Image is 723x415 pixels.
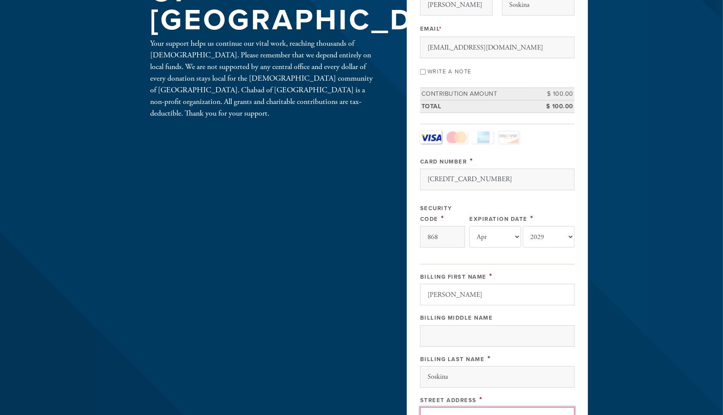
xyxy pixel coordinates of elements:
span: This field is required. [470,156,473,166]
label: Expiration Date [469,216,528,223]
label: Security Code [420,205,452,223]
select: Expiration Date month [469,226,521,248]
div: Your support helps us continue our vital work, reaching thousands of [DEMOGRAPHIC_DATA]. Please r... [150,38,379,119]
span: This field is required. [441,214,445,223]
label: Street Address [420,397,477,404]
a: MasterCard [446,131,468,144]
span: This field is required. [440,25,443,32]
td: Contribution Amount [420,88,536,101]
span: This field is required. [480,395,483,404]
a: Visa [420,131,442,144]
a: Discover [498,131,519,144]
span: This field is required. [490,271,493,281]
label: Card Number [420,158,467,165]
select: Expiration Date year [523,226,575,248]
span: This field is required. [487,354,491,363]
a: Amex [472,131,494,144]
label: Billing Middle Name [420,314,493,321]
td: Total [420,100,536,113]
label: Write a note [428,68,472,75]
label: Billing Last Name [420,356,485,363]
td: $ 100.00 [536,88,575,101]
span: This field is required. [530,214,534,223]
td: $ 100.00 [536,100,575,113]
label: Email [420,25,442,33]
label: Billing First Name [420,274,487,280]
